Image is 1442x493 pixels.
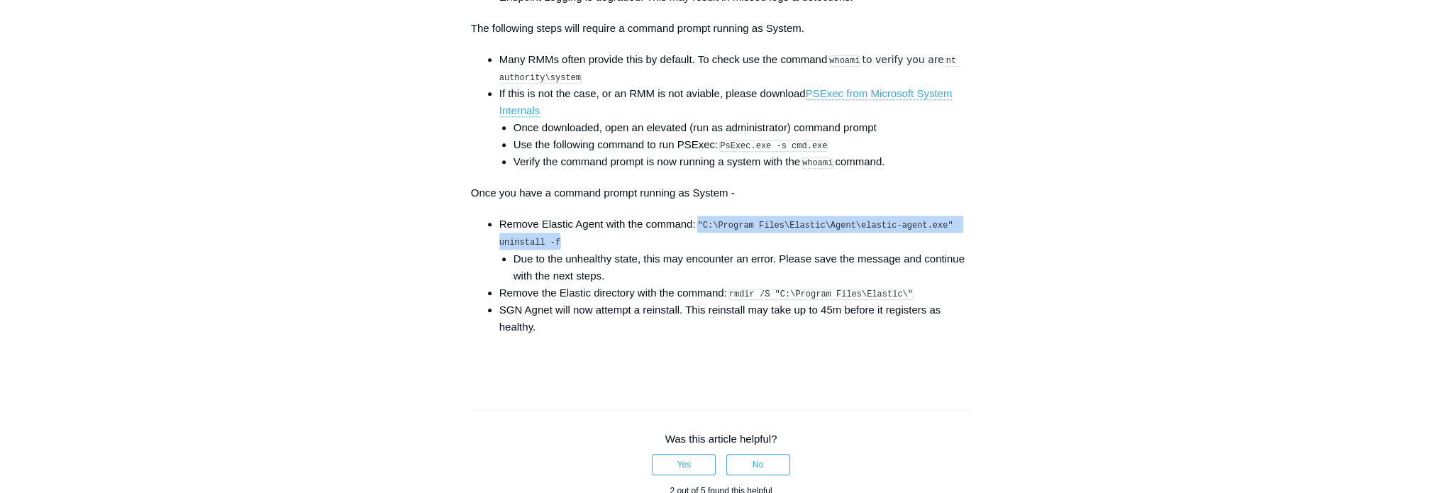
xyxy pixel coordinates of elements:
[499,301,972,336] li: SGN Agnet will now attempt a reinstall. This reinstall may take up to 45m before it registers as ...
[499,51,972,85] li: Many RMMs often provide this by default. To check use the command
[726,454,790,475] button: This article was not helpful
[514,153,972,170] li: Verify the command prompt is now running a system with the command.
[471,20,972,37] p: The following steps will require a command prompt running as System.
[514,250,972,284] li: Due to the unhealthy state, this may encounter an error. Please save the message and continue wit...
[862,54,943,65] span: to verify you are
[499,216,972,284] li: Remove Elastic Agent with the command:
[514,119,972,136] li: Once downloaded, open an elevated (run as administrator) command prompt
[499,55,962,84] code: nt authority\system
[665,433,777,445] span: Was this article helpful?
[471,184,972,201] p: Once you have a command prompt running as System -
[499,220,958,248] code: "C:\Program Files\Elastic\Agent\elastic-agent.exe" uninstall -f
[514,136,972,153] li: Use the following command to run PSExec:
[499,87,953,117] a: PSExec from Microsoft System Internals
[802,157,833,169] code: whoami
[499,85,972,170] li: If this is not the case, or an RMM is not aviable, please download
[828,55,860,67] code: whoami
[499,284,972,301] li: Remove the Elastic directory with the command:
[719,140,828,152] code: PsExec.exe -s cmd.exe
[652,454,716,475] button: This article was helpful
[728,289,914,300] code: rmdir /S "C:\Program Files\Elastic\"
